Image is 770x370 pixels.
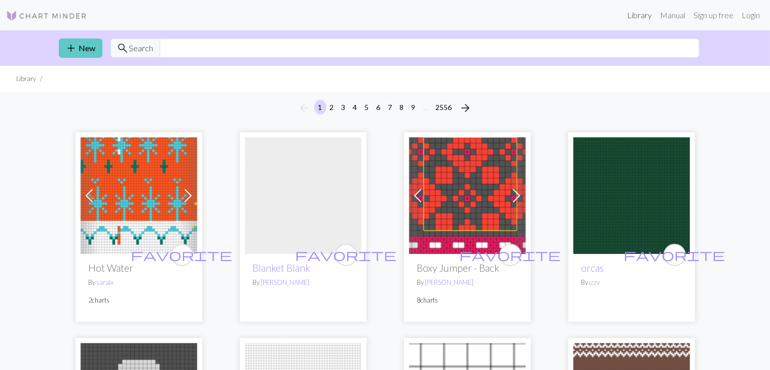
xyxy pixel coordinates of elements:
[245,137,361,254] img: Blanket Blank
[624,245,725,265] i: favourite
[396,100,408,115] button: 8
[623,5,656,25] a: Library
[81,190,197,199] a: hott
[590,278,600,286] a: izzy
[16,74,36,84] li: Library
[296,245,397,265] i: favourite
[65,41,78,55] span: add
[131,247,233,263] span: favorite
[689,5,738,25] a: Sign up free
[335,244,357,266] button: favourite
[417,295,518,305] p: 8 charts
[460,247,561,263] span: favorite
[89,262,189,274] h2: Hot Water
[417,278,518,287] p: By
[131,245,233,265] i: favourite
[245,190,361,199] a: Blanket Blank
[460,101,472,115] span: arrow_forward
[664,244,686,266] button: favourite
[573,190,690,199] a: orcas
[129,42,154,54] span: Search
[59,39,102,58] a: New
[296,247,397,263] span: favorite
[97,278,114,286] a: saralx
[499,244,522,266] button: favourite
[425,278,474,286] a: [PERSON_NAME]
[408,100,420,115] button: 9
[581,262,604,274] a: orcas
[89,295,189,305] p: 2 charts
[361,100,373,115] button: 5
[326,100,338,115] button: 2
[261,278,310,286] a: [PERSON_NAME]
[581,278,682,287] p: By
[409,190,526,199] a: Repeat Pattern
[117,41,129,55] span: search
[295,100,476,116] nav: Page navigation
[253,278,353,287] p: By
[6,10,87,22] img: Logo
[171,244,193,266] button: favourite
[349,100,361,115] button: 4
[417,262,518,274] h2: Boxy Jumper - Back
[338,100,350,115] button: 3
[373,100,385,115] button: 6
[432,100,456,115] button: 2556
[89,278,189,287] p: By
[81,137,197,254] img: hott
[456,100,476,116] button: Next
[624,247,725,263] span: favorite
[573,137,690,254] img: orcas
[314,100,326,115] button: 1
[409,137,526,254] img: Repeat Pattern
[460,102,472,114] i: Next
[384,100,396,115] button: 7
[738,5,764,25] a: Login
[253,262,311,274] a: Blanket Blank
[460,245,561,265] i: favourite
[656,5,689,25] a: Manual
